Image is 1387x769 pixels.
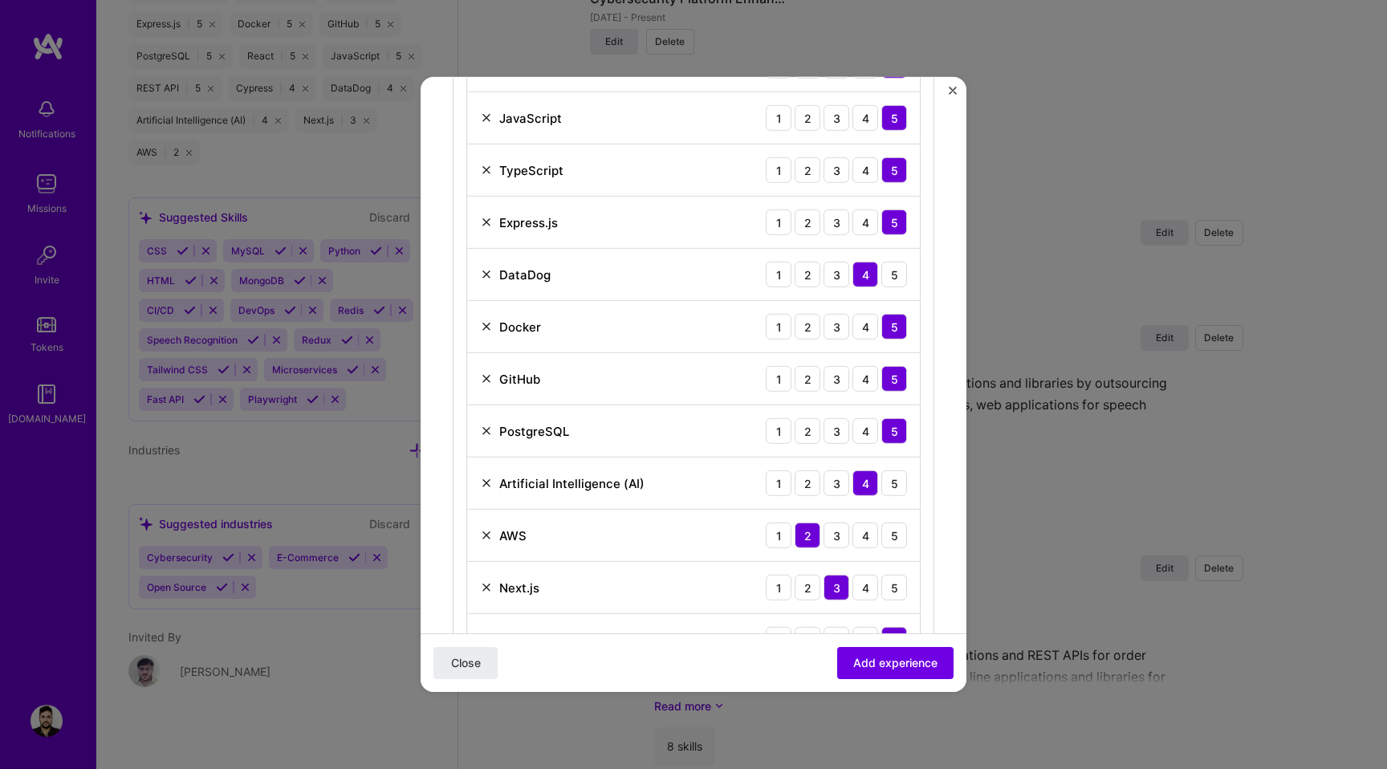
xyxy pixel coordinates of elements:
div: Next.js [499,579,539,596]
div: TypeScript [499,161,563,178]
div: 2 [795,523,820,548]
div: Artificial Intelligence (AI) [499,474,645,491]
div: JavaScript [499,109,562,126]
div: 4 [852,210,878,235]
div: 3 [824,262,849,287]
div: 1 [766,418,791,444]
div: 2 [795,105,820,131]
div: 4 [852,314,878,340]
div: 5 [881,366,907,392]
div: 5 [881,470,907,496]
div: 1 [766,523,791,548]
div: 2 [795,53,820,79]
div: Express.js [499,214,558,230]
div: 5 [881,523,907,548]
div: 1 [766,157,791,183]
button: Close [949,87,957,104]
div: SQL [499,631,523,648]
div: 1 [766,53,791,79]
div: AWS [499,527,527,543]
div: 4 [852,523,878,548]
div: 2 [795,210,820,235]
div: 4 [852,366,878,392]
div: 1 [766,105,791,131]
div: 2 [795,366,820,392]
div: 3 [824,105,849,131]
div: 4 [852,262,878,287]
div: DataDog [499,266,551,283]
div: 2 [795,470,820,496]
div: 3 [824,210,849,235]
img: Remove [480,425,493,437]
div: GitHub [499,370,540,387]
div: 5 [881,627,907,653]
div: 5 [881,314,907,340]
img: Remove [480,581,493,594]
div: 1 [766,314,791,340]
div: 4 [852,418,878,444]
div: 5 [881,53,907,79]
div: 3 [824,157,849,183]
div: 1 [766,210,791,235]
img: Remove [480,320,493,333]
img: Remove [480,268,493,281]
div: 5 [881,262,907,287]
div: 4 [852,575,878,600]
div: 4 [852,157,878,183]
div: 1 [766,575,791,600]
button: Add experience [837,647,954,679]
span: Close [451,655,481,671]
div: 3 [824,53,849,79]
div: 3 [824,470,849,496]
div: 3 [824,314,849,340]
div: 1 [766,627,791,653]
img: Remove [480,216,493,229]
div: 3 [824,575,849,600]
img: Remove [480,372,493,385]
div: 2 [795,262,820,287]
button: Close [433,647,498,679]
div: 5 [881,575,907,600]
div: 4 [852,470,878,496]
div: 1 [766,366,791,392]
div: 2 [795,418,820,444]
div: Docker [499,318,541,335]
div: 3 [824,418,849,444]
div: 5 [881,418,907,444]
img: Remove [480,529,493,542]
div: PostgreSQL [499,422,569,439]
div: 2 [795,627,820,653]
div: 3 [824,366,849,392]
div: 2 [795,157,820,183]
div: 4 [852,53,878,79]
div: 2 [795,575,820,600]
div: 4 [852,627,878,653]
img: Remove [480,164,493,177]
div: 1 [766,262,791,287]
span: Add experience [853,655,938,671]
div: 5 [881,210,907,235]
div: 2 [795,314,820,340]
div: 4 [852,105,878,131]
div: 5 [881,157,907,183]
div: 1 [766,470,791,496]
div: 3 [824,627,849,653]
div: 3 [824,523,849,548]
div: 5 [881,105,907,131]
img: Remove [480,477,493,490]
img: Remove [480,112,493,124]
